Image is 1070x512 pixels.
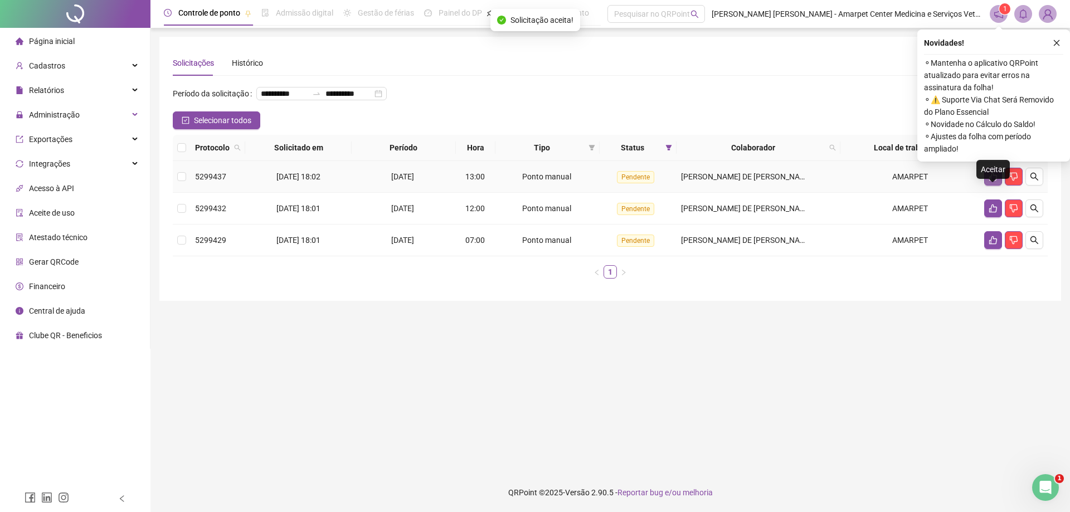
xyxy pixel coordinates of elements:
span: Cadastros [29,61,65,70]
span: Versão [565,488,590,497]
div: Aceitar [976,160,1010,179]
span: api [16,184,23,192]
td: AMARPET [840,161,980,193]
span: like [989,236,998,245]
span: facebook [25,492,36,503]
span: Exportações [29,135,72,144]
span: 5299432 [195,204,226,213]
span: gift [16,331,23,339]
span: linkedin [41,492,52,503]
span: sun [343,9,351,17]
span: [DATE] [391,236,414,245]
span: Ponto manual [522,204,571,213]
span: Controle de ponto [178,8,240,17]
div: Histórico [232,57,263,69]
button: Selecionar todos [173,111,260,129]
li: Página anterior [590,265,604,279]
span: Pendente [617,171,654,183]
div: Solicitações [173,57,214,69]
span: dislike [1009,236,1018,245]
span: ⚬ Ajustes da folha com período ampliado! [924,130,1063,155]
span: search [234,144,241,151]
span: 1 [1003,5,1007,13]
iframe: Intercom live chat [1032,474,1059,501]
span: Gestão de férias [358,8,414,17]
span: [DATE] 18:01 [276,204,320,213]
span: Selecionar todos [194,114,251,126]
li: Próxima página [617,265,630,279]
span: solution [16,233,23,241]
span: search [827,139,838,156]
span: filter [586,139,597,156]
span: [PERSON_NAME] DE [PERSON_NAME] FILHO [681,204,837,213]
span: [DATE] [391,204,414,213]
span: info-circle [16,307,23,315]
span: clock-circle [164,9,172,17]
span: sync [16,160,23,168]
span: like [989,204,998,213]
span: [PERSON_NAME] [PERSON_NAME] - Amarpet Center Medicina e Serviços Veterinários [712,8,983,20]
li: 1 [604,265,617,279]
span: filter [665,144,672,151]
span: user-add [16,62,23,70]
span: Protocolo [195,142,230,154]
span: dashboard [424,9,432,17]
span: swap-right [312,89,321,98]
span: 07:00 [465,236,485,245]
span: Acesso à API [29,184,74,193]
span: dislike [1009,204,1018,213]
span: qrcode [16,258,23,266]
footer: QRPoint © 2025 - 2.90.5 - [150,473,1070,512]
span: Pendente [617,203,654,215]
span: home [16,37,23,45]
span: search [1030,172,1039,181]
span: search [690,10,699,18]
span: Aceite de uso [29,208,75,217]
span: Local de trabalho [845,142,964,154]
span: filter [588,144,595,151]
span: Atestado técnico [29,233,87,242]
span: right [620,269,627,276]
span: 13:00 [465,172,485,181]
span: Pendente [617,235,654,247]
span: pushpin [487,10,493,17]
span: Clube QR - Beneficios [29,331,102,340]
span: close [1053,39,1061,47]
span: ⚬ Mantenha o aplicativo QRPoint atualizado para evitar erros na assinatura da folha! [924,57,1063,94]
span: [PERSON_NAME] DE [PERSON_NAME] FILHO [681,172,837,181]
span: [DATE] 18:02 [276,172,320,181]
th: Solicitado em [245,135,352,161]
img: 83519 [1039,6,1056,22]
span: Admissão digital [276,8,333,17]
th: Hora [456,135,495,161]
span: [DATE] [391,172,414,181]
span: left [594,269,600,276]
span: dislike [1009,172,1018,181]
span: file [16,86,23,94]
span: instagram [58,492,69,503]
span: Painel do DP [439,8,482,17]
button: right [617,265,630,279]
label: Período da solicitação [173,85,256,103]
span: 5299429 [195,236,226,245]
span: check-square [182,116,189,124]
button: left [590,265,604,279]
span: Status [604,142,661,154]
span: [DATE] 18:01 [276,236,320,245]
span: 1 [1055,474,1064,483]
td: AMARPET [840,225,980,256]
span: bell [1018,9,1028,19]
span: [PERSON_NAME] DE [PERSON_NAME] FILHO [681,236,837,245]
span: Colaborador [681,142,825,154]
span: Financeiro [29,282,65,291]
td: AMARPET [840,193,980,225]
span: 12:00 [465,204,485,213]
span: Administração [29,110,80,119]
sup: 1 [999,3,1010,14]
span: Gerar QRCode [29,257,79,266]
span: Folha de pagamento [518,8,589,17]
span: left [118,495,126,503]
span: dollar [16,282,23,290]
span: filter [663,139,674,156]
span: export [16,135,23,143]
